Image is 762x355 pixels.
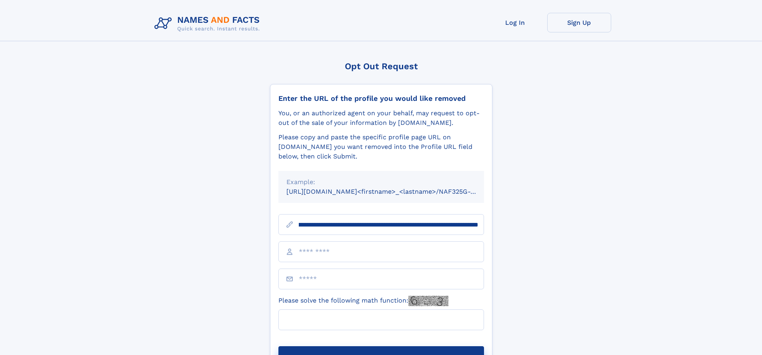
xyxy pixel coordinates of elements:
[151,13,266,34] img: Logo Names and Facts
[270,61,492,71] div: Opt Out Request
[278,108,484,128] div: You, or an authorized agent on your behalf, may request to opt-out of the sale of your informatio...
[286,177,476,187] div: Example:
[547,13,611,32] a: Sign Up
[278,132,484,161] div: Please copy and paste the specific profile page URL on [DOMAIN_NAME] you want removed into the Pr...
[483,13,547,32] a: Log In
[278,94,484,103] div: Enter the URL of the profile you would like removed
[286,188,499,195] small: [URL][DOMAIN_NAME]<firstname>_<lastname>/NAF325G-xxxxxxxx
[278,296,448,306] label: Please solve the following math function:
